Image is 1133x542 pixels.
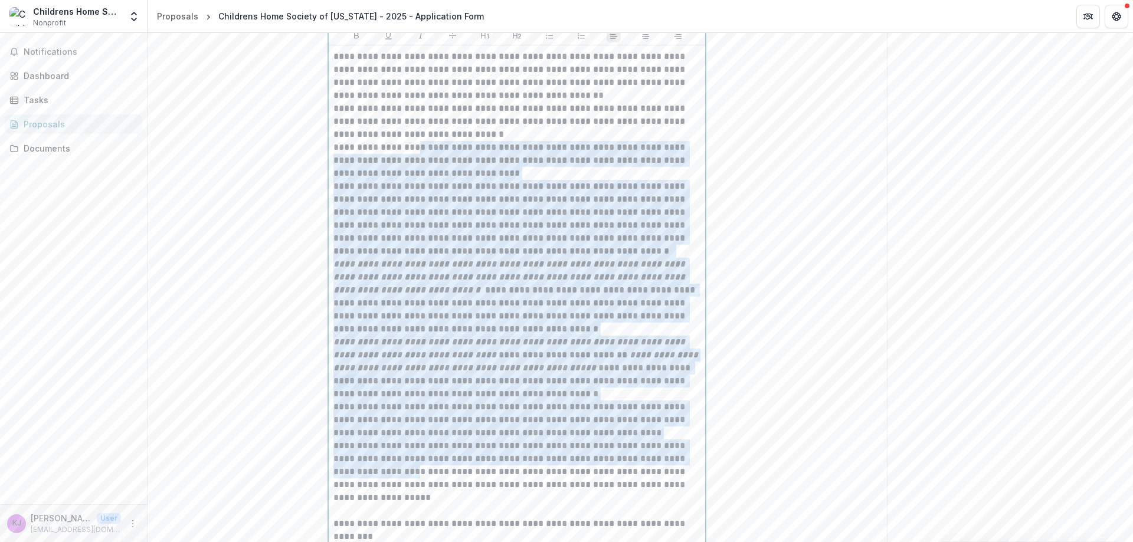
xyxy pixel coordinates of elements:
div: Childrens Home Society of [US_STATE] - 2025 - Application Form [218,10,484,22]
button: Bold [349,28,364,42]
div: Kathryn Johnson [12,520,21,527]
nav: breadcrumb [152,8,489,25]
button: Underline [381,28,395,42]
p: User [97,513,121,524]
div: Dashboard [24,70,133,82]
button: Ordered List [574,28,588,42]
button: Notifications [5,42,142,61]
button: Italicize [414,28,428,42]
a: Proposals [5,114,142,134]
button: Bullet List [542,28,556,42]
button: Heading 1 [478,28,492,42]
div: Childrens Home Society of [US_STATE] [33,5,121,18]
a: Dashboard [5,66,142,86]
button: Open entity switcher [126,5,142,28]
button: Align Left [607,28,621,42]
div: Tasks [24,94,133,106]
div: Proposals [157,10,198,22]
button: Align Center [638,28,653,42]
div: Proposals [24,118,133,130]
p: [EMAIL_ADDRESS][DOMAIN_NAME] [31,524,121,535]
div: Documents [24,142,133,155]
button: Align Right [671,28,685,42]
a: Tasks [5,90,142,110]
a: Documents [5,139,142,158]
button: Get Help [1105,5,1128,28]
span: Nonprofit [33,18,66,28]
span: Notifications [24,47,137,57]
button: Strike [446,28,460,42]
button: Heading 2 [510,28,524,42]
img: Childrens Home Society of West Virginia [9,7,28,26]
a: Proposals [152,8,203,25]
p: [PERSON_NAME] [31,512,92,524]
button: Partners [1076,5,1100,28]
button: More [126,517,140,531]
